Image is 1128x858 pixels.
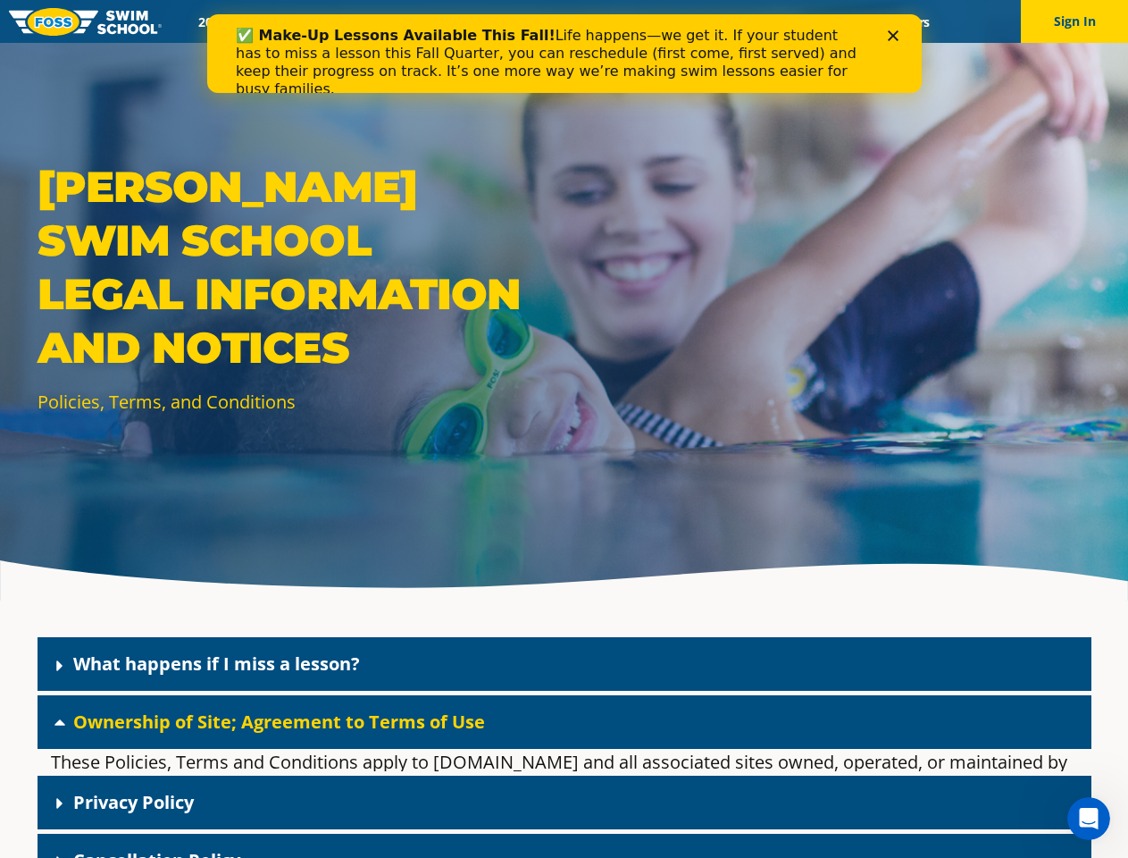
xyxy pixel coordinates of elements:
[38,749,1091,771] div: Ownership of Site; Agreement to Terms of Use
[38,160,556,374] p: [PERSON_NAME] Swim School Legal Information and Notices
[681,16,698,27] div: Close
[370,13,526,30] a: Swim Path® Program
[626,13,815,30] a: Swim Like [PERSON_NAME]
[526,13,626,30] a: About FOSS
[38,637,1091,691] div: What happens if I miss a lesson?
[29,13,348,29] b: ✅ Make-Up Lessons Available This Fall!
[295,13,370,30] a: Schools
[183,13,295,30] a: 2025 Calendar
[9,8,162,36] img: FOSS Swim School Logo
[815,13,871,30] a: Blog
[1067,797,1110,840] iframe: Intercom live chat
[73,790,194,814] a: Privacy Policy
[207,14,922,93] iframe: Intercom live chat banner
[871,13,945,30] a: Careers
[38,695,1091,749] div: Ownership of Site; Agreement to Terms of Use
[38,776,1091,829] div: Privacy Policy
[38,389,556,415] p: Policies, Terms, and Conditions
[73,652,360,676] a: What happens if I miss a lesson?
[73,710,485,734] a: Ownership of Site; Agreement to Terms of Use
[29,13,657,84] div: Life happens—we get it. If your student has to miss a lesson this Fall Quarter, you can reschedul...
